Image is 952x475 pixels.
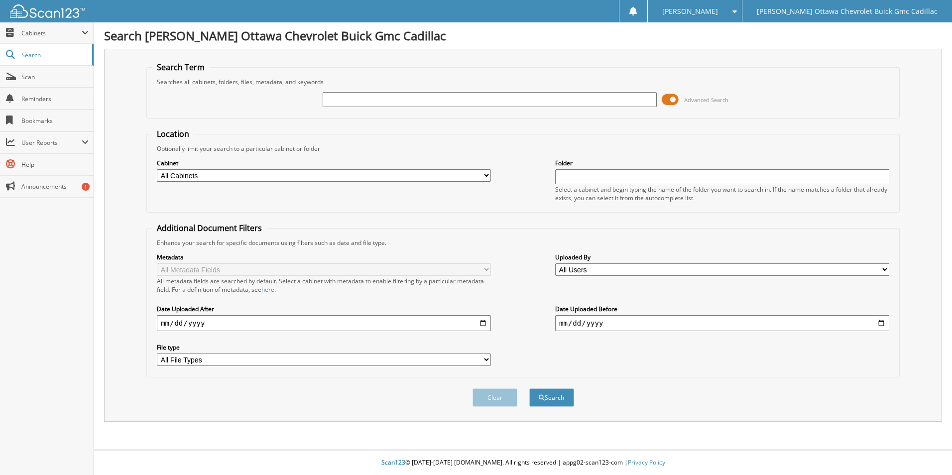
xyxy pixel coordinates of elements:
[152,223,267,234] legend: Additional Document Filters
[21,160,89,169] span: Help
[21,73,89,81] span: Scan
[82,183,90,191] div: 1
[21,182,89,191] span: Announcements
[902,427,952,475] iframe: Chat Widget
[555,253,889,261] label: Uploaded By
[628,458,665,467] a: Privacy Policy
[157,277,491,294] div: All metadata fields are searched by default. Select a cabinet with metadata to enable filtering b...
[152,238,894,247] div: Enhance your search for specific documents using filters such as date and file type.
[104,27,942,44] h1: Search [PERSON_NAME] Ottawa Chevrolet Buick Gmc Cadillac
[10,4,85,18] img: scan123-logo-white.svg
[662,8,718,14] span: [PERSON_NAME]
[152,62,210,73] legend: Search Term
[157,253,491,261] label: Metadata
[21,29,82,37] span: Cabinets
[152,144,894,153] div: Optionally limit your search to a particular cabinet or folder
[473,388,517,407] button: Clear
[157,305,491,313] label: Date Uploaded After
[684,96,728,104] span: Advanced Search
[157,315,491,331] input: start
[555,315,889,331] input: end
[555,185,889,202] div: Select a cabinet and begin typing the name of the folder you want to search in. If the name match...
[555,159,889,167] label: Folder
[21,51,87,59] span: Search
[21,95,89,103] span: Reminders
[157,159,491,167] label: Cabinet
[261,285,274,294] a: here
[152,78,894,86] div: Searches all cabinets, folders, files, metadata, and keywords
[94,451,952,475] div: © [DATE]-[DATE] [DOMAIN_NAME]. All rights reserved | appg02-scan123-com |
[757,8,938,14] span: [PERSON_NAME] Ottawa Chevrolet Buick Gmc Cadillac
[152,128,194,139] legend: Location
[381,458,405,467] span: Scan123
[529,388,574,407] button: Search
[555,305,889,313] label: Date Uploaded Before
[21,117,89,125] span: Bookmarks
[21,138,82,147] span: User Reports
[157,343,491,352] label: File type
